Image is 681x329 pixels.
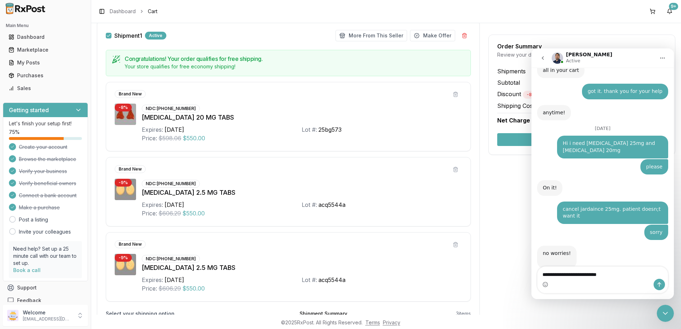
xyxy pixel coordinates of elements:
[657,305,674,322] iframe: Intercom live chat
[19,180,76,187] span: Verify beneficial owners
[497,78,520,87] span: Subtotal
[3,3,48,14] img: RxPost Logo
[115,254,132,262] div: - 9 %
[142,255,200,263] div: NDC: [PHONE_NUMBER]
[19,192,77,199] span: Connect a bank account
[145,32,166,40] div: Active
[9,72,82,79] div: Purchases
[114,33,142,38] span: Shipment 1
[182,284,205,293] span: $550.00
[142,276,163,284] div: Expires:
[182,209,205,218] span: $550.00
[6,56,85,69] a: My Posts
[9,46,82,53] div: Marketplace
[125,63,465,70] div: Your store qualifies for free economy shipping!
[19,143,67,151] span: Create your account
[6,43,85,56] a: Marketplace
[6,31,85,43] a: Dashboard
[365,319,380,325] a: Terms
[142,263,462,273] div: [MEDICAL_DATA] 2.5 MG TABS
[7,310,19,321] img: User avatar
[115,179,136,200] img: Eliquis 2.5 MG TABS
[142,134,157,142] div: Price:
[6,69,85,82] a: Purchases
[497,117,530,124] span: Net Charge
[9,129,20,136] span: 75 %
[106,310,277,317] label: Select your shipping option
[148,8,157,15] span: Cart
[142,209,157,218] div: Price:
[318,276,345,284] div: acq5544a
[3,294,88,307] button: Feedback
[110,8,157,15] nav: breadcrumb
[142,180,200,188] div: NDC: [PHONE_NUMBER]
[336,30,407,41] button: More From This Seller
[497,43,666,49] div: Order Summary
[19,204,60,211] span: Make a purchase
[3,83,88,94] button: Sales
[13,267,41,273] a: Book a call
[9,33,82,41] div: Dashboard
[302,276,317,284] div: Lot #:
[19,216,48,223] a: Post a listing
[142,200,163,209] div: Expires:
[19,156,76,163] span: Browse the marketplace
[158,134,181,142] span: $598.06
[6,82,85,95] a: Sales
[669,3,678,10] div: 9+
[142,125,163,134] div: Expires:
[115,90,146,98] div: Brand New
[318,200,345,209] div: acq5544a
[497,133,666,146] button: Secure Checkout
[3,70,88,81] button: Purchases
[183,134,205,142] span: $550.00
[9,59,82,66] div: My Posts
[19,168,67,175] span: Verify your business
[6,23,85,28] h2: Main Menu
[664,6,675,17] button: 9+
[9,85,82,92] div: Sales
[142,188,462,198] div: [MEDICAL_DATA] 2.5 MG TABS
[300,310,347,317] div: Shipment Summary
[19,228,71,235] a: Invite your colleagues
[497,51,666,58] div: Review your details before checkout
[9,106,49,114] h3: Getting started
[165,200,184,209] div: [DATE]
[3,44,88,56] button: Marketplace
[165,276,184,284] div: [DATE]
[17,297,41,304] span: Feedback
[497,67,526,75] span: Shipments
[302,200,317,209] div: Lot #:
[158,209,181,218] span: $606.29
[497,101,535,110] span: Shipping Cost
[3,31,88,43] button: Dashboard
[302,125,317,134] div: Lot #:
[523,91,540,99] div: - 8 %
[531,48,674,299] iframe: Intercom live chat
[142,284,157,293] div: Price:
